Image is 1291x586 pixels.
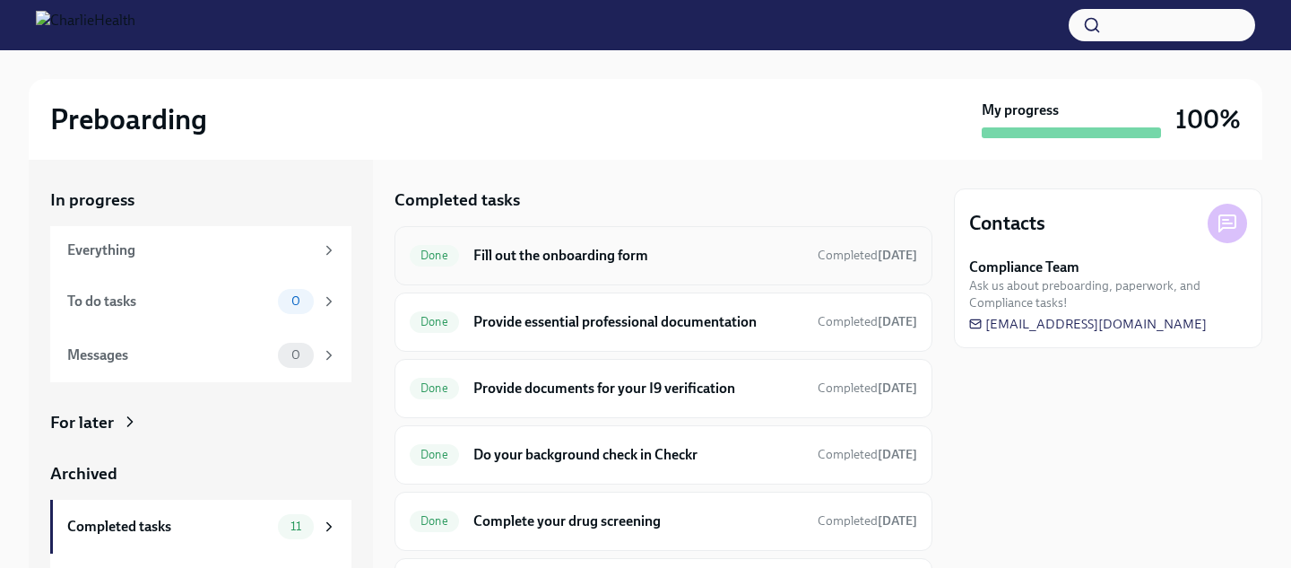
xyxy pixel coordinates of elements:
[67,241,314,260] div: Everything
[394,188,520,212] h5: Completed tasks
[410,381,459,395] span: Done
[818,380,917,397] span: August 8th, 2025 14:27
[50,188,351,212] a: In progress
[818,313,917,330] span: August 8th, 2025 14:17
[50,411,114,434] div: For later
[878,380,917,396] strong: [DATE]
[50,226,351,275] a: Everything
[473,512,803,531] h6: Complete your drug screening
[818,380,917,396] span: Completed
[67,517,271,537] div: Completed tasks
[818,248,917,263] span: Completed
[818,447,917,462] span: Completed
[50,275,351,328] a: To do tasks0
[410,514,459,528] span: Done
[982,101,1059,120] strong: My progress
[410,507,917,536] a: DoneComplete your drug screeningCompleted[DATE]
[410,441,917,469] a: DoneDo your background check in CheckrCompleted[DATE]
[1175,103,1241,136] h3: 100%
[67,345,271,365] div: Messages
[969,315,1207,333] a: [EMAIL_ADDRESS][DOMAIN_NAME]
[36,11,135,39] img: CharlieHealth
[969,258,1079,277] strong: Compliance Team
[50,462,351,485] a: Archived
[50,101,207,137] h2: Preboarding
[410,249,459,262] span: Done
[410,448,459,461] span: Done
[818,314,917,329] span: Completed
[969,210,1045,237] h4: Contacts
[410,308,917,337] a: DoneProvide essential professional documentationCompleted[DATE]
[818,247,917,264] span: August 4th, 2025 22:19
[410,374,917,403] a: DoneProvide documents for your I9 verificationCompleted[DATE]
[818,446,917,463] span: August 4th, 2025 23:07
[50,411,351,434] a: For later
[50,500,351,554] a: Completed tasks11
[878,314,917,329] strong: [DATE]
[818,513,917,529] span: Completed
[473,445,803,465] h6: Do your background check in Checkr
[473,312,803,332] h6: Provide essential professional documentation
[280,520,312,533] span: 11
[410,241,917,270] a: DoneFill out the onboarding formCompleted[DATE]
[969,277,1247,311] span: Ask us about preboarding, paperwork, and Compliance tasks!
[878,513,917,529] strong: [DATE]
[878,248,917,263] strong: [DATE]
[878,447,917,462] strong: [DATE]
[410,315,459,328] span: Done
[67,292,271,311] div: To do tasks
[473,246,803,266] h6: Fill out the onboarding form
[281,294,311,308] span: 0
[281,348,311,362] span: 0
[473,379,803,398] h6: Provide documents for your I9 verification
[50,328,351,382] a: Messages0
[818,512,917,529] span: August 8th, 2025 14:28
